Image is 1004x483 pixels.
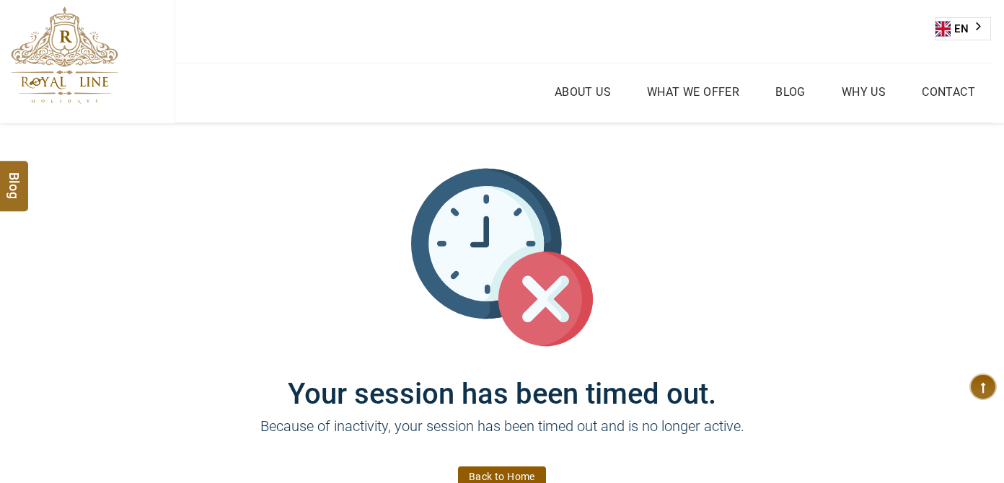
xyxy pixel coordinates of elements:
aside: Language selected: English [935,17,991,40]
span: Blog [5,172,24,185]
p: Because of inactivity, your session has been timed out and is no longer active. [69,415,935,458]
h1: Your session has been timed out. [69,348,935,411]
a: About Us [551,81,615,102]
img: The Royal Line Holidays [11,6,118,104]
a: Why Us [838,81,889,102]
a: What we Offer [643,81,743,102]
div: Language [935,17,991,40]
a: Contact [918,81,979,102]
iframe: chat widget [915,393,1004,461]
a: Blog [772,81,809,102]
img: session_time_out.svg [411,167,593,348]
a: EN [935,18,990,40]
